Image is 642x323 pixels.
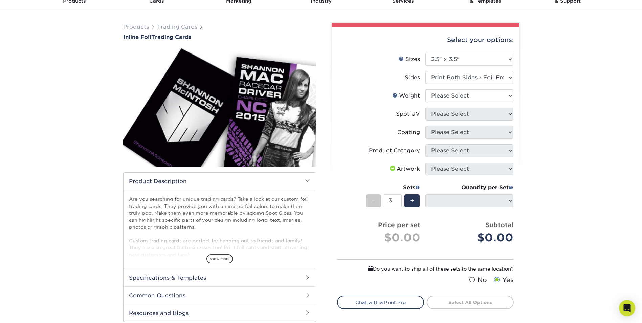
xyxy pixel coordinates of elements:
a: Trading Cards [157,24,197,30]
div: Do you want to ship all of these sets to the same location? [337,265,514,273]
div: Product Category [369,147,420,155]
p: Are you searching for unique trading cards? Take a look at our custom foil trading cards. They pr... [129,196,310,258]
div: Artwork [389,165,420,173]
a: Chat with a Print Pro [337,296,424,309]
span: show more [206,254,233,263]
div: Weight [392,92,420,100]
div: $0.00 [430,230,513,246]
h2: Common Questions [124,286,316,304]
label: Yes [492,275,514,285]
a: Inline FoilTrading Cards [123,34,316,40]
div: Coating [397,128,420,136]
strong: Price per set [378,221,420,229]
h2: Product Description [124,173,316,190]
img: Inline Foil 01 [123,41,316,174]
div: Spot UV [396,110,420,118]
label: No [468,275,487,285]
a: Select All Options [427,296,514,309]
span: Inline Foil [123,34,151,40]
strong: Subtotal [485,221,513,229]
div: Sides [405,73,420,82]
div: Sizes [399,55,420,63]
div: Open Intercom Messenger [619,300,635,316]
h1: Trading Cards [123,34,316,40]
span: + [410,196,414,206]
div: Sets [366,184,420,192]
div: Select your options: [337,27,514,53]
h2: Resources and Blogs [124,304,316,322]
div: $0.00 [342,230,420,246]
a: Products [123,24,149,30]
div: Quantity per Set [425,184,513,192]
h2: Specifications & Templates [124,269,316,286]
span: - [372,196,375,206]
